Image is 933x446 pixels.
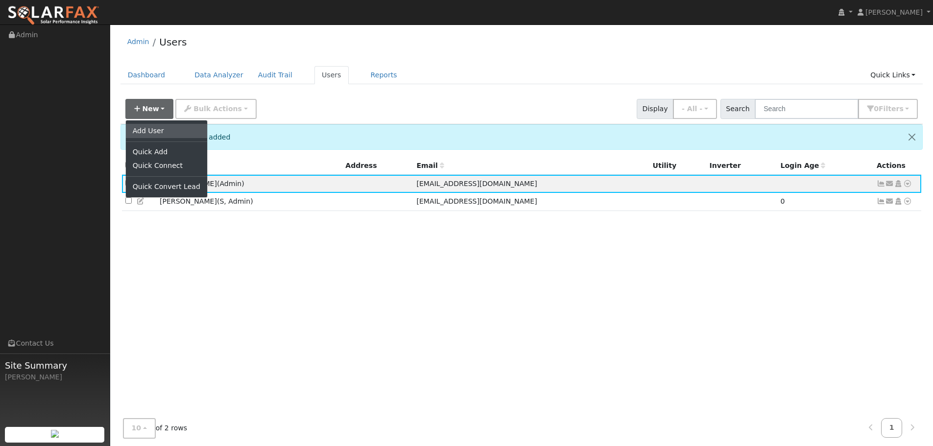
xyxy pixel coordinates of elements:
span: Site Summary [5,359,105,372]
a: Other actions [903,196,912,207]
span: New [142,105,159,113]
a: Users [159,36,187,48]
span: Email [416,162,444,169]
a: nate@hotpurpleenergy.com [885,179,894,189]
div: Actions [877,161,918,171]
a: Login As [894,197,903,205]
div: Inverter [710,161,774,171]
button: Bulk Actions [175,99,256,119]
button: 10 [123,419,156,439]
span: s [899,105,903,113]
a: Not connected [877,197,885,205]
span: of 2 rows [123,419,188,439]
a: Quick Convert Lead [126,180,207,194]
span: Bulk Actions [193,105,242,113]
a: Dashboard [120,66,173,84]
span: Salesperson [219,197,224,205]
a: Users [314,66,349,84]
button: Close [902,125,922,149]
a: Audit Trail [251,66,300,84]
a: Quick Add [126,145,207,159]
span: [EMAIL_ADDRESS][DOMAIN_NAME] [416,180,537,188]
span: Admin [219,180,241,188]
a: Quick Links [863,66,923,84]
a: Quick Connect [126,159,207,173]
td: [PERSON_NAME] [156,175,342,193]
button: - All - [673,99,717,119]
a: Data Analyzer [187,66,251,84]
span: 08/13/2025 9:24:25 AM [780,197,785,205]
span: [PERSON_NAME] [865,8,923,16]
img: SolarFax [7,5,99,26]
input: Search [755,99,859,119]
a: drew@hotpurpleenergy.com [885,196,894,207]
span: [EMAIL_ADDRESS][DOMAIN_NAME] [416,197,537,205]
div: [PERSON_NAME] [5,372,105,382]
span: ( ) [217,197,253,205]
td: [PERSON_NAME] [156,193,342,211]
button: New [125,99,174,119]
span: Admin [224,197,250,205]
a: 1 [881,419,903,438]
div: Address [345,161,409,171]
span: Display [637,99,673,119]
a: Other actions [903,179,912,189]
a: Login As [894,180,903,188]
span: Search [720,99,755,119]
a: Edit User [137,197,145,205]
span: 10 [132,424,142,432]
span: Days since last login [780,162,825,169]
button: 0Filters [858,99,918,119]
div: Utility [653,161,703,171]
a: Reports [363,66,405,84]
span: Filter [879,105,904,113]
a: Not connected [877,180,885,188]
img: retrieve [51,430,59,438]
a: Add User [126,124,207,138]
span: ( ) [217,180,244,188]
a: Admin [127,38,149,46]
